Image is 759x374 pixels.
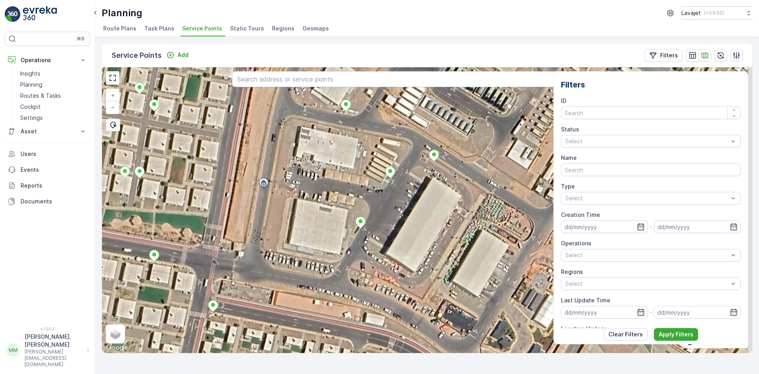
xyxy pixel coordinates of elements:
[654,220,741,233] input: dd/mm/yyyy
[111,104,115,110] span: −
[102,7,142,19] p: Planning
[659,330,693,338] p: Apply Filters
[5,162,90,178] a: Events
[561,126,579,133] label: Status
[5,146,90,162] a: Users
[561,106,741,119] input: Search
[5,178,90,194] a: Reports
[561,220,648,233] input: dd/mm/yyyy
[111,92,115,99] span: +
[608,330,643,338] p: Clear Filters
[21,182,87,190] p: Reports
[107,101,119,113] a: Zoom Out
[302,25,329,32] span: Geomaps
[20,103,41,111] p: Cockpit
[649,222,652,232] p: -
[682,6,753,20] button: Lavajet(+03:00)
[111,50,162,61] p: Service Points
[230,25,264,32] span: Static Tours
[561,79,741,91] h2: Filters
[20,92,61,100] p: Routes & Tasks
[660,51,678,59] p: Filters
[604,328,648,341] button: Clear Filters
[654,328,698,341] button: Apply Filters
[561,268,583,275] label: Regions
[25,349,83,368] p: [PERSON_NAME][EMAIL_ADDRESS][DOMAIN_NAME]
[103,25,136,32] span: Route Plans
[561,154,577,161] label: Name
[5,52,90,68] button: Operations
[107,325,124,343] a: Layers
[21,166,87,174] p: Events
[5,6,21,22] img: logo
[561,306,648,319] input: dd/mm/yyyy
[561,97,566,104] label: ID
[682,9,701,17] p: Lavajet
[5,327,90,331] span: v 1.50.3
[704,10,724,16] p: ( +03:00 )
[104,343,130,353] a: Open this area in Google Maps (opens a new window)
[561,240,591,247] label: Operations
[21,150,87,158] p: Users
[20,70,40,78] p: Insights
[21,127,74,135] p: Asset
[561,163,741,176] input: Search
[17,68,90,79] a: Insights
[17,79,90,90] a: Planning
[177,51,189,59] p: Add
[561,183,575,190] label: Type
[107,89,119,101] a: Zoom In
[107,72,119,84] a: View Fullscreen
[561,297,610,304] label: Last Update Time
[5,194,90,209] a: Documents
[182,25,222,32] span: Service Points
[104,343,130,353] img: Google
[21,197,87,205] p: Documents
[561,211,600,218] label: Creation Time
[144,25,174,32] span: Task Plans
[272,25,295,32] span: Regions
[20,81,42,89] p: Planning
[21,56,74,64] p: Operations
[17,90,90,101] a: Routes & Tasks
[644,49,683,62] button: Filters
[17,101,90,112] a: Cockpit
[163,50,192,60] button: Add
[232,71,622,87] input: Search address or service points
[654,306,741,319] input: dd/mm/yyyy
[17,112,90,123] a: Settings
[25,333,83,349] p: [PERSON_NAME].[PERSON_NAME]
[106,119,120,131] div: Bulk Select
[561,325,606,332] label: Location History
[23,6,57,22] img: logo_light-DOdMpM7g.png
[5,333,90,368] button: MM[PERSON_NAME].[PERSON_NAME][PERSON_NAME][EMAIL_ADDRESS][DOMAIN_NAME]
[20,114,43,122] p: Settings
[5,123,90,139] button: Asset
[77,36,85,42] p: ⌘B
[649,308,652,317] p: -
[7,344,19,357] div: MM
